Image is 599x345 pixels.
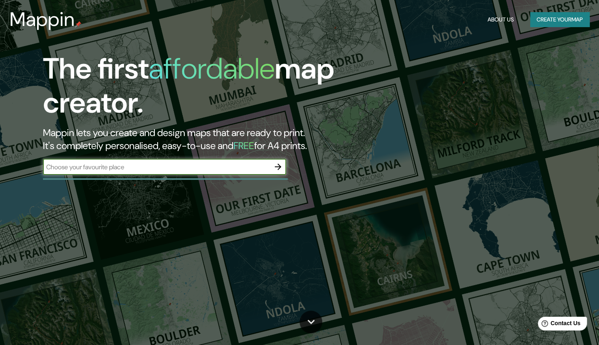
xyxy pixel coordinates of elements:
h1: affordable [149,50,275,87]
h1: The first map creator. [43,52,342,126]
h2: Mappin lets you create and design maps that are ready to print. It's completely personalised, eas... [43,126,342,152]
input: Choose your favourite place [43,162,270,172]
button: About Us [484,12,517,27]
iframe: Help widget launcher [527,313,590,336]
button: Create yourmap [530,12,589,27]
h5: FREE [233,139,254,152]
img: mappin-pin [75,21,81,28]
h3: Mappin [10,8,75,31]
